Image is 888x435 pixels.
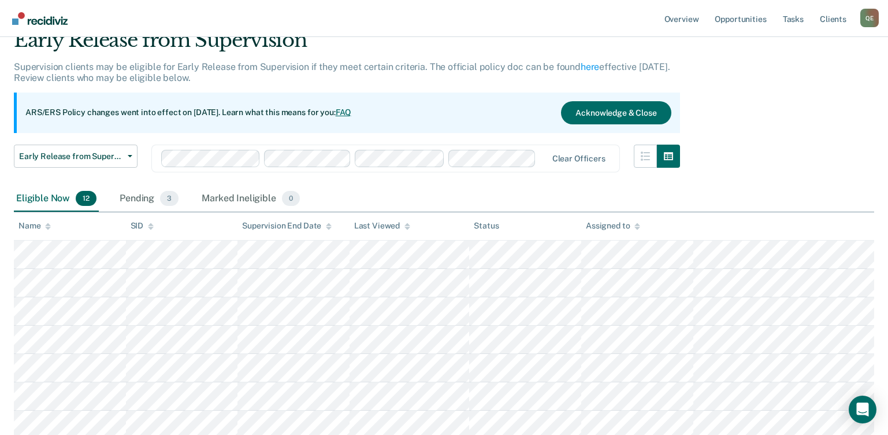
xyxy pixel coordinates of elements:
button: Acknowledge & Close [561,101,671,124]
p: ARS/ERS Policy changes went into effect on [DATE]. Learn what this means for you: [25,107,351,119]
p: Supervision clients may be eligible for Early Release from Supervision if they meet certain crite... [14,61,670,83]
span: 12 [76,191,96,206]
button: Early Release from Supervision [14,145,138,168]
div: Open Intercom Messenger [849,396,876,423]
img: Recidiviz [12,12,68,25]
div: Assigned to [586,221,640,231]
div: Status [474,221,499,231]
div: Early Release from Supervision [14,28,680,61]
div: Last Viewed [354,221,410,231]
div: SID [131,221,154,231]
a: FAQ [336,108,352,117]
div: Name [18,221,51,231]
span: 3 [160,191,179,206]
div: Eligible Now12 [14,186,99,212]
div: Supervision End Date [242,221,332,231]
a: here [581,61,599,72]
div: Q E [860,9,879,27]
span: 0 [282,191,300,206]
div: Clear officers [552,154,605,164]
span: Early Release from Supervision [19,152,123,161]
div: Marked Ineligible0 [199,186,302,212]
button: Profile dropdown button [860,9,879,27]
div: Pending3 [117,186,181,212]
